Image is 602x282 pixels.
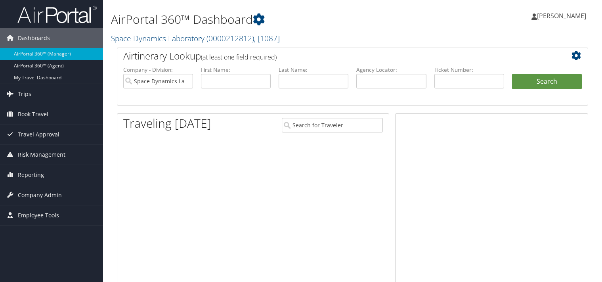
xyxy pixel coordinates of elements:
[18,205,59,225] span: Employee Tools
[512,74,582,90] button: Search
[531,4,594,28] a: [PERSON_NAME]
[18,104,48,124] span: Book Travel
[206,33,254,44] span: ( 0000212812 )
[434,66,504,74] label: Ticket Number:
[17,5,97,24] img: airportal-logo.png
[111,11,433,28] h1: AirPortal 360™ Dashboard
[18,185,62,205] span: Company Admin
[254,33,280,44] span: , [ 1087 ]
[201,66,271,74] label: First Name:
[123,66,193,74] label: Company - Division:
[18,28,50,48] span: Dashboards
[123,115,211,132] h1: Traveling [DATE]
[18,165,44,185] span: Reporting
[282,118,383,132] input: Search for Traveler
[111,33,280,44] a: Space Dynamics Laboratory
[201,53,277,61] span: (at least one field required)
[123,49,543,63] h2: Airtinerary Lookup
[279,66,348,74] label: Last Name:
[18,125,59,144] span: Travel Approval
[18,145,65,165] span: Risk Management
[537,12,586,20] span: [PERSON_NAME]
[356,66,426,74] label: Agency Locator:
[18,84,31,104] span: Trips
